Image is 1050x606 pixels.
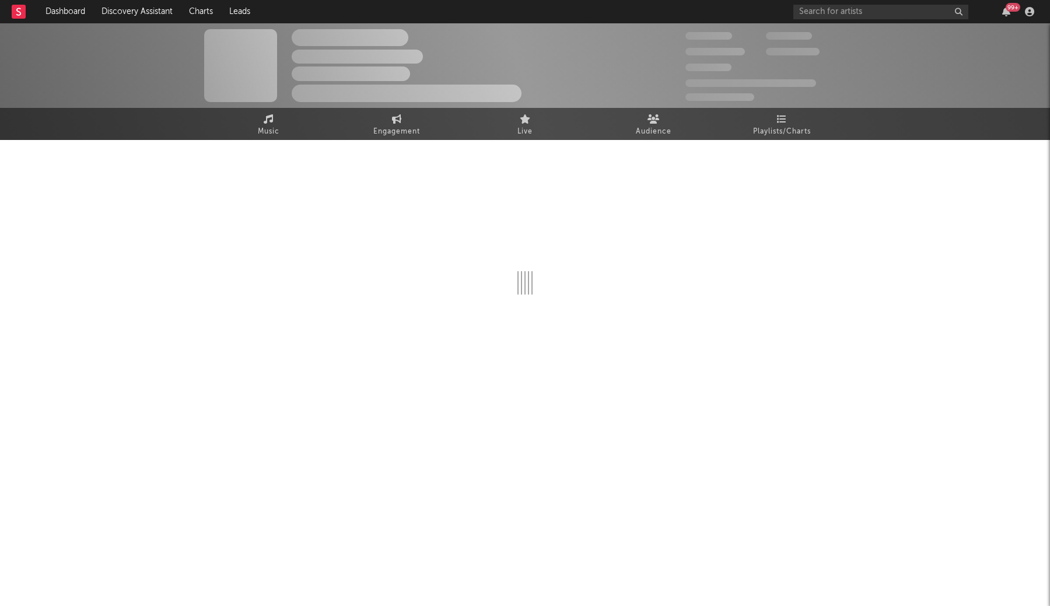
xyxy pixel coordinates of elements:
[589,108,717,140] a: Audience
[1002,7,1010,16] button: 99+
[373,125,420,139] span: Engagement
[636,125,671,139] span: Audience
[685,48,745,55] span: 50,000,000
[1006,3,1020,12] div: 99 +
[753,125,811,139] span: Playlists/Charts
[685,79,816,87] span: 50,000,000 Monthly Listeners
[793,5,968,19] input: Search for artists
[766,32,812,40] span: 100,000
[204,108,332,140] a: Music
[766,48,820,55] span: 1,000,000
[517,125,533,139] span: Live
[258,125,279,139] span: Music
[332,108,461,140] a: Engagement
[717,108,846,140] a: Playlists/Charts
[685,64,731,71] span: 100,000
[685,93,754,101] span: Jump Score: 85.0
[461,108,589,140] a: Live
[685,32,732,40] span: 300,000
